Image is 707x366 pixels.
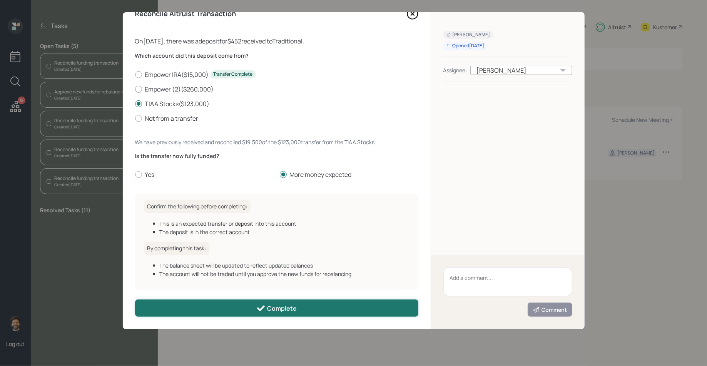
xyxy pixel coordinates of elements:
div: The account will not be traded until you approve the new funds for rebalancing [160,270,409,278]
label: TIAA Stocks ( $123,000 ) [135,100,418,108]
div: Transfer Complete [214,71,253,78]
label: More money expected [280,170,418,179]
label: Which account did this deposit come from? [135,52,418,60]
label: Is the transfer now fully funded? [135,152,418,160]
div: On [DATE] , there was a deposit for $452 received to Traditional . [135,37,418,46]
div: Assignee: [443,66,467,74]
div: [PERSON_NAME] [446,32,490,38]
div: Complete [256,304,297,313]
div: Opened [DATE] [446,43,485,49]
div: [PERSON_NAME] [470,66,572,75]
div: The balance sheet will be updated to reflect updated balances [160,261,409,270]
button: Comment [528,303,572,317]
div: This is an expected transfer or deposit into this account [160,220,409,228]
label: Not from a transfer [135,114,418,123]
label: Yes [135,170,274,179]
label: Empower IRA ( $15,000 ) [135,70,418,79]
label: Empower (2) ( $260,000 ) [135,85,418,93]
h6: By completing this task: [144,242,209,255]
div: The deposit is in the correct account [160,228,409,236]
div: Comment [533,306,567,314]
div: We have previously received and reconciled $19,500 of the $123,000 transfer from the TIAA Stocks . [135,138,418,146]
h4: Reconcile Altruist Transaction [135,10,236,18]
button: Complete [135,299,418,317]
h6: Confirm the following before completing: [144,200,251,213]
